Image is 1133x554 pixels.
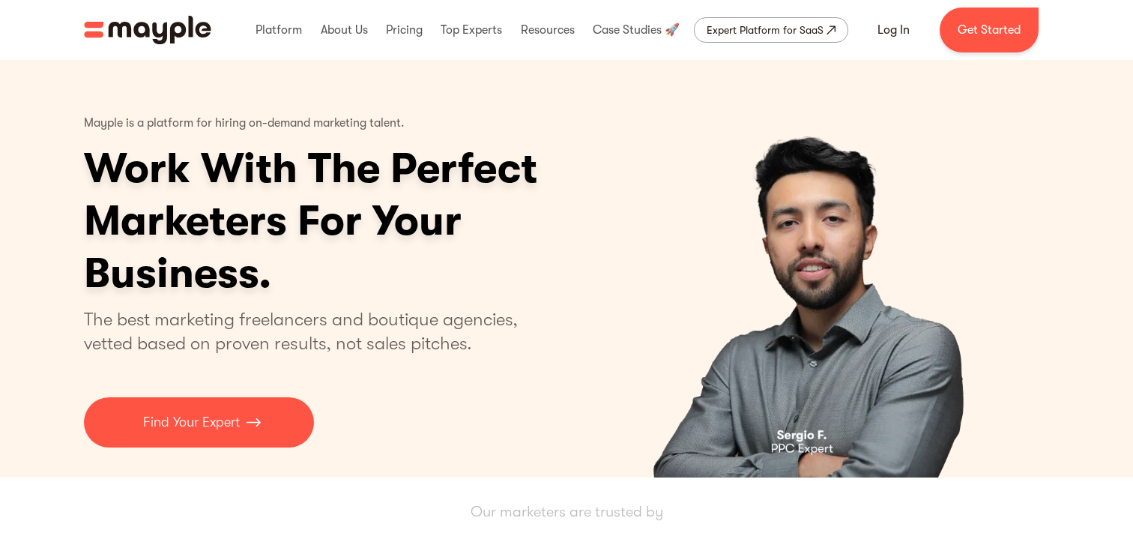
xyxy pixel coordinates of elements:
[84,16,211,44] img: Mayple logo
[84,142,653,300] h1: Work With The Perfect Marketers For Your Business.
[317,6,372,54] div: About Us
[859,12,928,48] a: Log In
[707,21,824,39] div: Expert Platform for SaaS
[84,397,314,448] a: Find Your Expert
[84,307,536,355] p: The best marketing freelancers and boutique agencies, vetted based on proven results, not sales p...
[940,7,1039,52] a: Get Started
[694,17,848,43] a: Expert Platform for SaaS
[581,60,1049,478] div: carousel
[84,105,405,142] p: Mayple is a platform for hiring on-demand marketing talent.
[382,6,426,54] div: Pricing
[517,6,578,54] div: Resources
[84,16,211,44] a: home
[143,412,240,433] p: Find Your Expert
[581,60,1049,478] div: 1 of 4
[437,6,506,54] div: Top Experts
[252,6,306,54] div: Platform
